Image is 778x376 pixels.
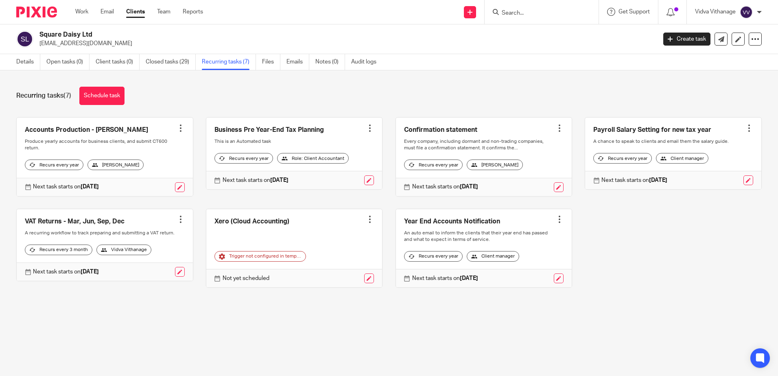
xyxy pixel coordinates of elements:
[101,8,114,16] a: Email
[25,245,92,255] div: Recurs every 3 month
[618,9,650,15] span: Get Support
[81,184,99,190] strong: [DATE]
[601,176,667,184] p: Next task starts on
[16,7,57,17] img: Pixie
[412,274,478,282] p: Next task starts on
[96,54,140,70] a: Client tasks (0)
[315,54,345,70] a: Notes (0)
[87,160,144,170] div: [PERSON_NAME]
[16,54,40,70] a: Details
[277,153,349,164] div: Role: Client Accountant
[63,92,71,99] span: (7)
[695,8,736,16] p: Vidva Vithanage
[404,251,463,262] div: Recurs every year
[126,8,145,16] a: Clients
[404,160,463,170] div: Recurs every year
[33,183,99,191] p: Next task starts on
[262,54,280,70] a: Files
[39,39,651,48] p: [EMAIL_ADDRESS][DOMAIN_NAME]
[740,6,753,19] img: svg%3E
[223,176,288,184] p: Next task starts on
[214,251,306,262] div: Trigger not configured in template
[467,160,523,170] div: [PERSON_NAME]
[25,160,83,170] div: Recurs every year
[157,8,170,16] a: Team
[96,245,151,255] div: Vidva Vithanage
[223,274,269,282] p: Not yet scheduled
[214,153,273,164] div: Recurs every year
[183,8,203,16] a: Reports
[286,54,309,70] a: Emails
[46,54,90,70] a: Open tasks (0)
[16,92,71,100] h1: Recurring tasks
[146,54,196,70] a: Closed tasks (29)
[75,8,88,16] a: Work
[656,153,708,164] div: Client manager
[79,87,125,105] a: Schedule task
[593,153,652,164] div: Recurs every year
[351,54,382,70] a: Audit logs
[33,268,99,276] p: Next task starts on
[39,31,529,39] h2: Square Daisy Ltd
[501,10,574,17] input: Search
[663,33,710,46] a: Create task
[412,183,478,191] p: Next task starts on
[16,31,33,48] img: svg%3E
[202,54,256,70] a: Recurring tasks (7)
[467,251,519,262] div: Client manager
[81,269,99,275] strong: [DATE]
[460,275,478,281] strong: [DATE]
[460,184,478,190] strong: [DATE]
[649,177,667,183] strong: [DATE]
[270,177,288,183] strong: [DATE]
